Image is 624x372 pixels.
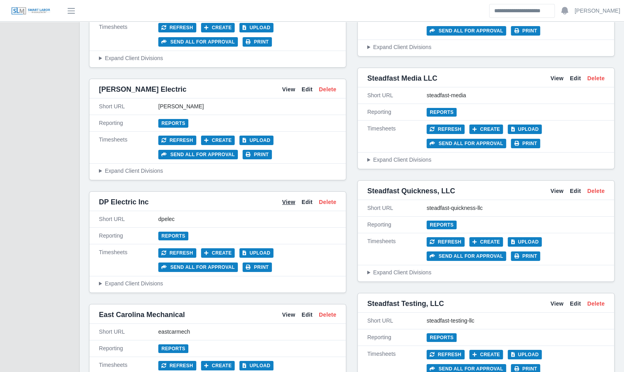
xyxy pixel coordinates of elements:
button: Send all for approval [427,26,506,36]
a: Reports [427,221,457,229]
a: Reports [158,344,188,353]
a: Edit [302,311,313,319]
a: Edit [570,300,581,308]
div: steadfast-media [427,91,605,100]
button: Print [511,251,540,261]
a: Delete [319,198,336,206]
button: Create [469,125,503,134]
div: Short URL [367,91,427,100]
button: Print [243,37,272,47]
div: Short URL [99,328,158,336]
div: Short URL [99,215,158,223]
div: Timesheets [367,125,427,148]
a: Reports [427,108,457,117]
span: Steadfast Testing, LLC [367,298,444,309]
a: Edit [570,74,581,83]
button: Upload [239,361,273,370]
button: Create [201,23,235,32]
button: Refresh [427,350,465,359]
a: Reports [158,119,188,128]
a: View [550,74,563,83]
span: Steadfast Media LLC [367,73,437,84]
button: Print [511,139,540,148]
button: Print [511,26,540,36]
div: Short URL [367,317,427,325]
div: Reporting [367,221,427,229]
button: Upload [239,248,273,258]
div: Reporting [99,119,158,127]
button: Upload [508,125,542,134]
div: Reporting [367,333,427,342]
button: Send all for approval [158,37,238,47]
a: View [282,85,295,94]
div: Timesheets [99,136,158,159]
button: Upload [239,136,273,145]
a: Delete [587,300,605,308]
summary: Expand Client Divisions [367,268,605,277]
div: Reporting [367,108,427,116]
button: Print [243,262,272,272]
input: Search [489,4,555,18]
a: Delete [319,311,336,319]
a: Edit [302,198,313,206]
div: Timesheets [367,12,427,36]
img: SLM Logo [11,7,51,15]
summary: Expand Client Divisions [99,279,336,288]
button: Create [201,136,235,145]
a: [PERSON_NAME] [575,7,620,15]
div: Reporting [99,344,158,353]
button: Refresh [427,125,465,134]
a: Delete [587,187,605,195]
div: Short URL [367,204,427,212]
div: Timesheets [99,248,158,272]
div: Reporting [99,232,158,240]
button: Upload [508,237,542,247]
button: Refresh [158,136,196,145]
span: DP Electric Inc [99,196,149,208]
button: Send all for approval [427,251,506,261]
a: View [550,187,563,195]
summary: Expand Client Divisions [99,167,336,175]
button: Upload [239,23,273,32]
button: Send all for approval [427,139,506,148]
span: Steadfast Quickness, LLC [367,185,455,196]
button: Send all for approval [158,262,238,272]
button: Create [201,248,235,258]
div: Timesheets [99,23,158,47]
summary: Expand Client Divisions [367,156,605,164]
div: eastcarmech [158,328,336,336]
summary: Expand Client Divisions [99,54,336,62]
button: Print [243,150,272,159]
button: Refresh [427,237,465,247]
a: Reports [158,232,188,240]
div: dpelec [158,215,336,223]
button: Create [469,237,503,247]
a: View [282,198,295,206]
button: Upload [508,350,542,359]
button: Refresh [158,248,196,258]
summary: Expand Client Divisions [367,43,605,51]
div: Timesheets [367,237,427,261]
div: steadfast-quickness-llc [427,204,605,212]
a: Delete [319,85,336,94]
button: Create [201,361,235,370]
button: Refresh [158,361,196,370]
button: Create [469,350,503,359]
button: Send all for approval [158,150,238,159]
span: [PERSON_NAME] Electric [99,84,186,95]
a: Reports [427,333,457,342]
a: Delete [587,74,605,83]
a: View [550,300,563,308]
a: View [282,311,295,319]
span: East Carolina Mechanical [99,309,185,320]
a: Edit [570,187,581,195]
div: Short URL [99,102,158,111]
button: Refresh [158,23,196,32]
a: Edit [302,85,313,94]
div: [PERSON_NAME] [158,102,336,111]
div: steadfast-testing-llc [427,317,605,325]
